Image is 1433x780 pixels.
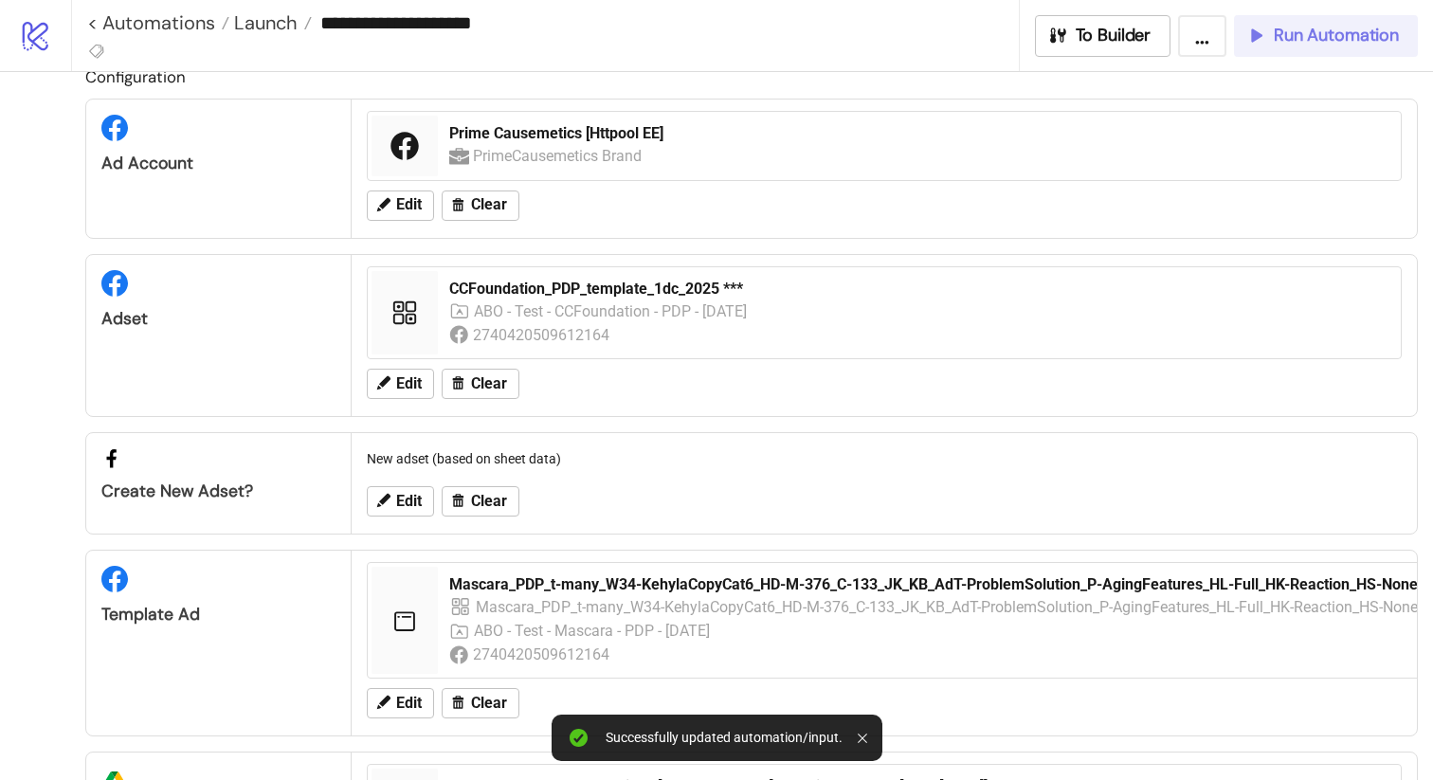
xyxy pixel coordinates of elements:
span: To Builder [1076,25,1152,46]
button: Edit [367,369,434,399]
button: Edit [367,190,434,221]
div: ABO - Test - Mascara - PDP - [DATE] [474,619,712,643]
div: Create new adset? [101,481,336,502]
span: Edit [396,375,422,392]
span: Clear [471,493,507,510]
div: New adset (based on sheet data) [359,441,1409,477]
a: Launch [229,13,312,32]
span: Clear [471,695,507,712]
span: Clear [471,196,507,213]
div: 2740420509612164 [473,643,612,666]
button: Clear [442,486,519,517]
div: 2740420509612164 [473,323,612,347]
span: Clear [471,375,507,392]
span: Run Automation [1274,25,1399,46]
div: Ad Account [101,153,336,174]
span: Launch [229,10,298,35]
div: Template Ad [101,604,336,626]
button: Edit [367,688,434,718]
button: Edit [367,486,434,517]
div: Adset [101,308,336,330]
button: Clear [442,190,519,221]
h2: Configuration [85,64,1418,89]
button: To Builder [1035,15,1171,57]
button: Clear [442,369,519,399]
div: Successfully updated automation/input. [606,730,843,746]
a: < Automations [87,13,229,32]
span: Edit [396,196,422,213]
span: Edit [396,695,422,712]
div: ABO - Test - CCFoundation - PDP - [DATE] [474,299,749,323]
div: PrimeCausemetics Brand [473,144,644,168]
div: CCFoundation_PDP_template_1dc_2025 *** [449,279,1389,299]
button: Clear [442,688,519,718]
span: Edit [396,493,422,510]
div: Prime Causemetics [Httpool EE] [449,123,1389,144]
button: ... [1178,15,1226,57]
button: Run Automation [1234,15,1418,57]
